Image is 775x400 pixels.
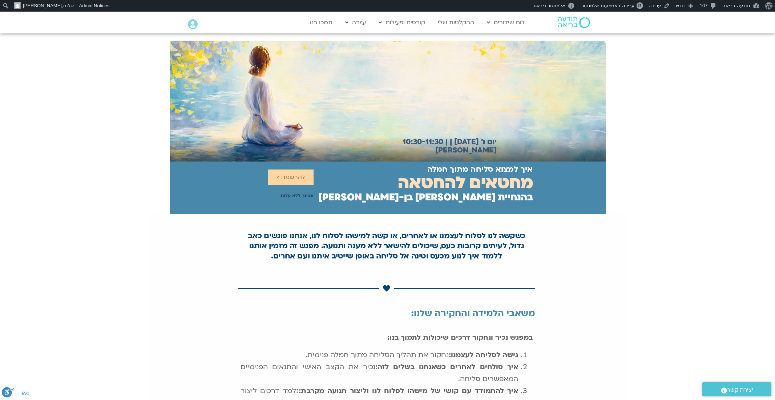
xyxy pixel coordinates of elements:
[427,165,533,174] h2: איך למצוא סליחה מתוך חמלה
[449,350,518,360] strong: גישה לסליחה לעצמנו:
[205,192,314,207] p: וובינר ללא עלות
[434,16,478,29] a: ההקלטות שלי
[299,386,518,396] strong: איך להתמודד עם קושי של מישהו לסלוח לנו וליצור תנועה מקרבת:
[387,333,533,342] strong: במפגש נכיר ונחקור דרכים שיכולות לתמוך בנו:
[483,16,528,29] a: לוח שידורים
[306,16,336,29] a: תמכו בנו
[241,349,518,361] li: נחקור את תהליך הסליחה מתוך חמלה פנימית.
[727,385,753,395] span: יצירת קשר
[581,3,634,8] span: עריכה באמצעות אלמנטור
[342,16,370,29] a: עזרה
[375,362,518,372] strong: איך סולחים לאחרים כשאנחנו בשלים לזה:
[702,382,771,396] a: יצירת קשר
[398,174,533,192] h2: מחטאים להחטאה
[23,3,62,8] span: [PERSON_NAME]
[382,138,497,154] h2: יום ו׳ [DATE] | 10:30-11:30 | [PERSON_NAME]
[318,192,533,203] h2: בהנחיית [PERSON_NAME] בן-[PERSON_NAME]
[238,309,535,319] h2: משאבי הלמידה והחקירה שלנו:
[375,16,429,29] a: קורסים ופעילות
[277,174,305,180] span: להרשמה >
[558,17,590,28] img: תודעה בריאה
[268,170,314,185] a: להרשמה >
[248,230,525,261] strong: כשקשה לנו לסלוח לעצמנו או לאחרים, או קשה למישהו לסלוח לנו, אנחנו פוגשים כאב גדול, לעיתים קרובות כ...
[241,361,518,385] li: נכיר את הקצב האישי והתנאים הפנימיים המאפשרים סליחה.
